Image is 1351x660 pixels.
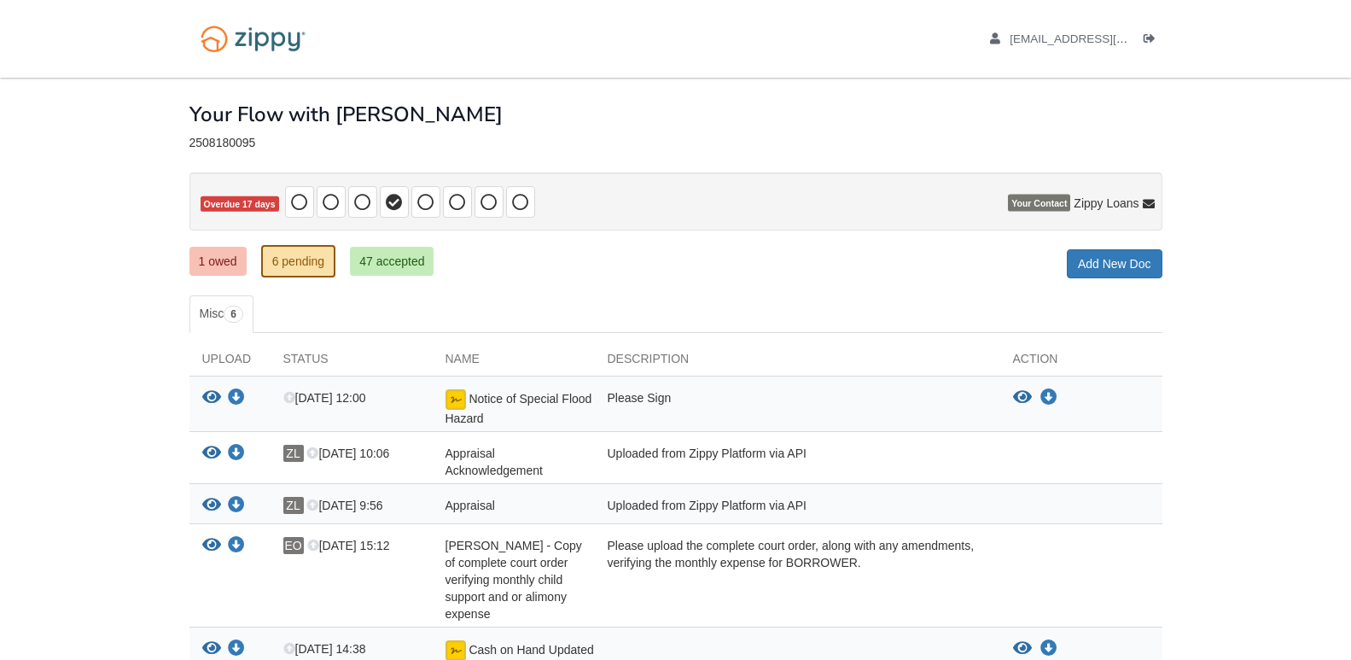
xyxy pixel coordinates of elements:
[1010,32,1205,45] span: eolivares@blueleafresidential.com
[445,447,543,477] span: Appraisal Acknowledgement
[202,497,221,515] button: View Appraisal
[445,539,582,621] span: [PERSON_NAME] - Copy of complete court order verifying monthly child support and or alimony expense
[201,196,279,213] span: Overdue 17 days
[307,539,390,552] span: [DATE] 15:12
[228,643,245,657] a: Download Cash on Hand Updated one
[1074,195,1138,212] span: Zippy Loans
[228,392,245,406] a: Download Notice of Special Flood Hazard
[189,136,1162,150] div: 2508180095
[283,391,366,405] span: [DATE] 12:00
[189,103,503,126] h1: Your Flow with [PERSON_NAME]
[445,499,495,512] span: Appraisal
[271,350,433,376] div: Status
[228,447,245,461] a: Download Appraisal Acknowledgement
[202,640,221,658] button: View Cash on Hand Updated one
[595,389,1000,427] div: Please Sign
[433,350,595,376] div: Name
[595,497,1000,519] div: Uploaded from Zippy Platform via API
[1008,195,1070,212] span: Your Contact
[1144,32,1162,50] a: Log out
[283,642,366,656] span: [DATE] 14:38
[189,350,271,376] div: Upload
[228,540,245,553] a: Download Ernesto Munoz - Copy of complete court order verifying monthly child support and or alim...
[445,392,592,425] span: Notice of Special Flood Hazard
[1067,249,1162,278] a: Add New Doc
[202,537,221,555] button: View Ernesto Munoz - Copy of complete court order verifying monthly child support and or alimony ...
[595,537,1000,622] div: Please upload the complete court order, along with any amendments, verifying the monthly expense ...
[306,499,382,512] span: [DATE] 9:56
[1040,642,1057,656] a: Download Cash on Hand Updated one
[445,389,466,410] img: Document fully signed
[189,295,253,333] a: Misc
[1013,389,1032,406] button: View Notice of Special Flood Hazard
[990,32,1206,50] a: edit profile
[350,247,434,276] a: 47 accepted
[189,17,317,61] img: Logo
[306,447,389,460] span: [DATE] 10:06
[1040,391,1057,405] a: Download Notice of Special Flood Hazard
[224,306,243,323] span: 6
[228,499,245,513] a: Download Appraisal
[283,537,304,554] span: EO
[595,350,1000,376] div: Description
[261,245,336,277] a: 6 pending
[1000,350,1162,376] div: Action
[283,497,304,514] span: ZL
[202,445,221,463] button: View Appraisal Acknowledgement
[283,445,304,462] span: ZL
[189,247,247,276] a: 1 owed
[1013,640,1032,657] button: View Cash on Hand Updated one
[202,389,221,407] button: View Notice of Special Flood Hazard
[595,445,1000,479] div: Uploaded from Zippy Platform via API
